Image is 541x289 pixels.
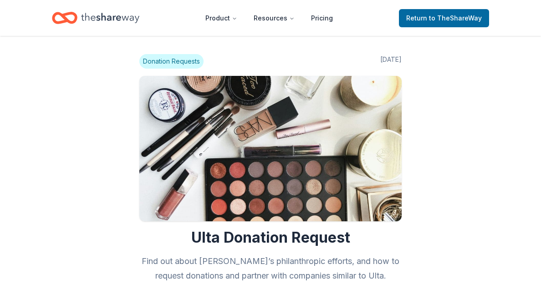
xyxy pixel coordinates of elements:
[429,14,482,22] span: to TheShareWay
[139,229,402,247] h1: Ulta Donation Request
[139,76,402,221] img: Image for Ulta Donation Request
[406,13,482,24] span: Return
[380,54,402,69] span: [DATE]
[139,54,204,69] span: Donation Requests
[304,9,340,27] a: Pricing
[246,9,302,27] button: Resources
[198,7,340,29] nav: Main
[139,254,402,283] h2: Find out about [PERSON_NAME]’s philanthropic efforts, and how to request donations and partner wi...
[52,7,139,29] a: Home
[198,9,245,27] button: Product
[399,9,489,27] a: Returnto TheShareWay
